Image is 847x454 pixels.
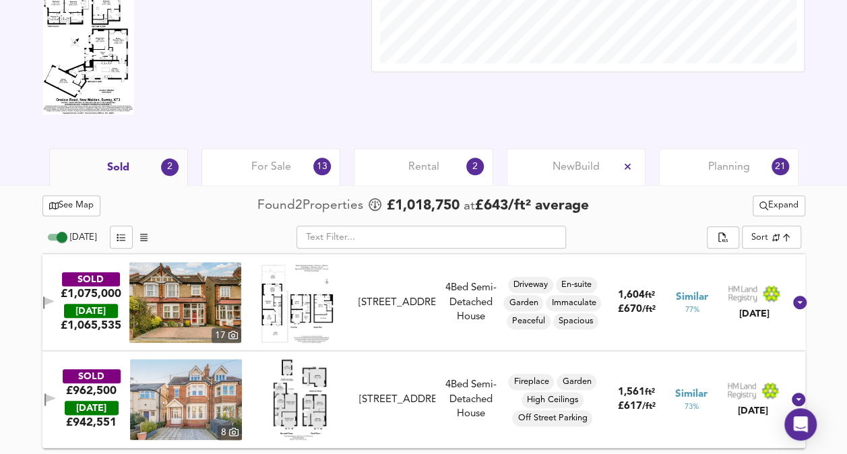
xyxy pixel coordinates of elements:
[684,401,698,412] span: 73 %
[512,410,592,426] div: Off Street Parking
[259,262,336,343] img: Floorplan
[642,305,656,314] span: / ft²
[387,196,460,216] span: £ 1,018,750
[296,226,566,249] input: Text Filter...
[507,315,551,327] span: Peaceful
[313,158,331,175] div: 13
[269,359,327,440] img: Floorplan
[645,388,655,397] span: ft²
[42,254,805,351] div: SOLD£1,075,000 [DATE]£1,065,535property thumbnail 17 Floorplan[STREET_ADDRESS]4Bed Semi-Detached ...
[466,158,484,175] div: 2
[784,408,817,441] div: Open Intercom Messenger
[61,318,121,333] span: £ 1,065,535
[49,198,94,214] span: See Map
[645,291,655,300] span: ft²
[522,392,584,408] div: High Ceilings
[508,279,553,291] span: Driveway
[129,262,241,343] a: property thumbnail 17
[42,351,805,448] div: SOLD£962,500 [DATE]£942,551property thumbnail 8 Floorplan[STREET_ADDRESS]4Bed Semi-Detached House...
[508,277,553,293] div: Driveway
[792,294,808,311] svg: Show Details
[512,412,592,424] span: Off Street Parking
[503,297,543,309] span: Garden
[359,393,435,407] div: [STREET_ADDRESS]
[557,376,596,388] span: Garden
[42,195,101,216] button: See Map
[257,197,367,215] div: Found 2 Propert ies
[676,290,708,304] span: Similar
[790,391,807,408] svg: Show Details
[503,295,543,311] div: Garden
[64,304,118,318] div: [DATE]
[617,401,655,412] span: £ 617
[464,200,475,213] span: at
[727,404,780,418] div: [DATE]
[753,195,805,216] div: split button
[641,402,655,411] span: / ft²
[70,233,96,242] span: [DATE]
[728,307,780,321] div: [DATE]
[675,387,708,401] span: Similar
[727,382,780,399] img: Land Registry
[759,198,798,214] span: Expand
[553,313,598,329] div: Spacious
[475,199,588,213] span: £ 643 / ft² average
[553,315,598,327] span: Spacious
[130,359,242,440] a: property thumbnail 8
[751,231,768,244] div: Sort
[508,374,554,390] div: Fireplace
[707,226,739,249] div: split button
[742,226,801,249] div: Sort
[685,304,699,315] span: 77 %
[218,425,242,440] div: 8
[522,394,584,406] span: High Ceilings
[556,277,597,293] div: En-suite
[708,160,749,174] span: Planning
[161,158,179,176] div: 2
[618,304,656,315] span: £ 670
[129,262,241,343] img: property thumbnail
[251,160,291,174] span: For Sale
[65,401,119,415] div: [DATE]
[553,160,600,174] span: New Build
[618,290,645,300] span: 1,604
[408,160,439,174] span: Rental
[66,383,117,398] div: £962,500
[441,281,501,324] div: 4 Bed Semi-Detached House
[212,328,241,343] div: 17
[130,359,242,440] img: property thumbnail
[772,158,789,175] div: 21
[507,313,551,329] div: Peaceful
[508,376,554,388] span: Fireplace
[618,387,645,397] span: 1,561
[66,415,117,430] span: £ 942,551
[62,272,120,286] div: SOLD
[358,296,435,310] div: [STREET_ADDRESS]
[61,286,121,301] div: £1,075,000
[556,279,597,291] span: En-suite
[441,378,501,421] div: 4 Bed Semi-Detached House
[728,285,780,302] img: Land Registry
[546,295,601,311] div: Immaculate
[63,369,121,383] div: SOLD
[557,374,596,390] div: Garden
[753,195,805,216] button: Expand
[354,393,441,407] div: 79 Malden Hill, KT3 4DS
[107,160,129,175] span: Sold
[546,297,601,309] span: Immaculate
